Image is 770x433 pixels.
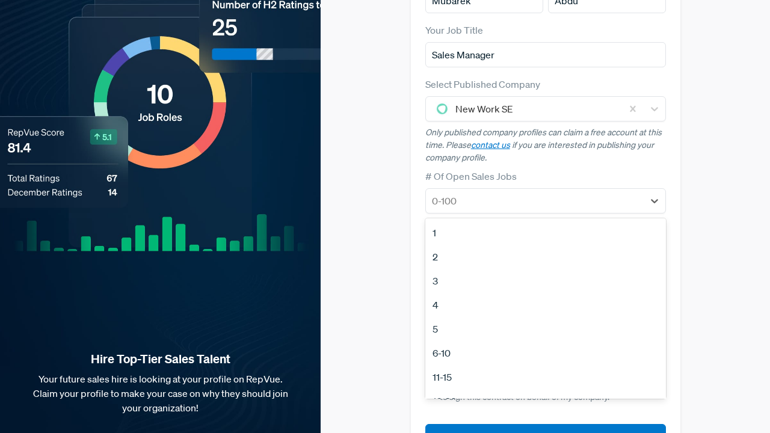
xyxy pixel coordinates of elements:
p: Only published company profiles can claim a free account at this time. Please if you are interest... [425,126,666,164]
img: New Work SE [435,102,449,116]
div: 4 [425,293,666,317]
label: # Of Open Sales Jobs [425,169,517,183]
p: Your future sales hire is looking at your profile on RepVue. Claim your profile to make your case... [19,372,301,415]
div: 1 [425,221,666,245]
div: 5 [425,317,666,341]
a: contact us [471,140,510,150]
div: 2 [425,245,666,269]
div: 6-10 [425,341,666,365]
strong: Hire Top-Tier Sales Talent [19,351,301,367]
div: 3 [425,269,666,293]
div: 11-15 [425,365,666,389]
label: Your Job Title [425,23,483,37]
label: Select Published Company [425,77,540,91]
input: Title [425,42,666,67]
div: 16-20 [425,389,666,413]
